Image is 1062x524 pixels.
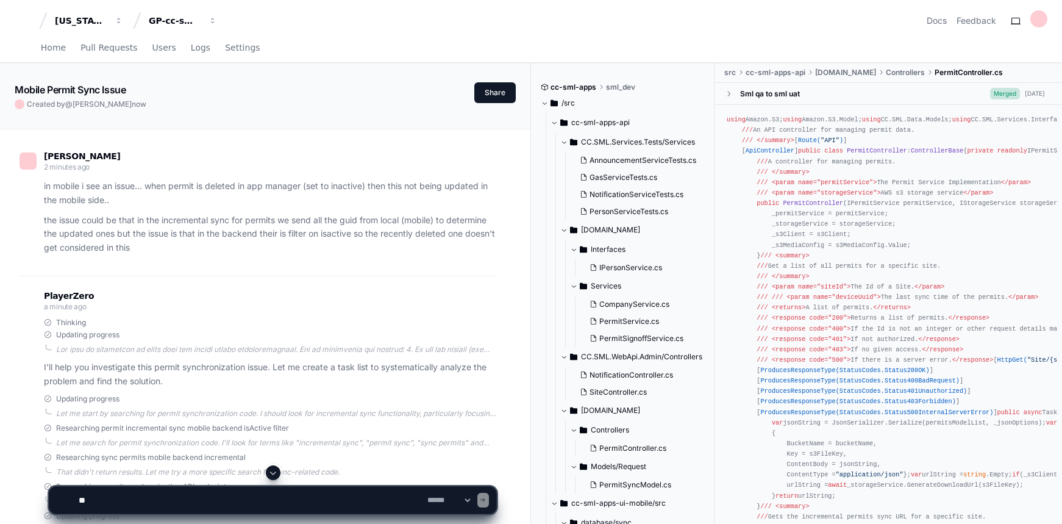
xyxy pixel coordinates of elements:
[798,137,843,144] span: Route( )
[580,242,587,257] svg: Directory
[757,293,768,301] span: ///
[575,169,698,186] button: GasServiceTests.cs
[757,179,768,186] span: ///
[575,186,698,203] button: NotificationServiceTests.cs
[570,403,577,418] svg: Directory
[570,135,577,149] svg: Directory
[149,15,201,27] div: GP-cc-sml-apps
[581,406,640,415] span: [DOMAIN_NAME]
[757,314,989,321] span: Returns a list of permits.
[772,273,810,280] span: </summary>
[760,367,929,374] span: ProducesResponseType(StatusCodes.Status200OK)
[225,44,260,51] span: Settings
[821,137,839,144] span: "API"
[570,350,577,364] svg: Directory
[757,304,911,311] span: A list of permits.
[590,173,657,182] span: GasServiceTests.cs
[585,313,698,330] button: PermitService.cs
[561,98,575,108] span: /src
[967,147,993,154] span: private
[591,425,629,435] span: Controllers
[757,346,768,353] span: ///
[963,189,993,196] span: </param>
[44,151,121,161] span: [PERSON_NAME]
[949,314,990,321] span: </response>
[599,443,666,453] span: PermitController.cs
[585,440,698,457] button: PermitController.cs
[44,292,94,300] span: PlayerZero
[1024,409,1042,416] span: async
[772,346,850,353] span: <response code="403">
[727,116,746,123] span: using
[570,420,705,440] button: Controllers
[56,423,289,433] span: Researching permit incremental sync mobile backend isActive filter
[757,336,768,343] span: ///
[56,409,496,418] div: Let me start by searching for permit synchronization code. I should look for incremental sync fun...
[990,88,1020,99] span: Merged
[560,115,568,130] svg: Directory
[599,334,683,343] span: PermitSignoffService.cs
[560,220,705,240] button: [DOMAIN_NAME]
[757,189,993,196] span: AWS s3 storage service
[772,283,850,290] span: <param name="siteId">
[599,263,662,273] span: IPersonService.cs
[575,152,698,169] button: AnnouncementServiceTests.cs
[847,147,907,154] span: PermitController
[742,126,914,134] span: An API controller for managing permit data.
[783,116,802,123] span: using
[50,10,128,32] button: [US_STATE] Pacific
[757,262,941,270] span: Get a list of all permits for a specific site.
[580,459,587,474] svg: Directory
[73,99,132,109] span: [PERSON_NAME]
[772,336,850,343] span: <response code="401">
[560,132,705,152] button: CC.SML.Services.Tests/Services
[757,137,794,144] span: </summary>
[581,225,640,235] span: [DOMAIN_NAME]
[957,15,996,27] button: Feedback
[997,409,1020,416] span: public
[191,44,210,51] span: Logs
[911,147,963,154] span: ControllerBase
[1008,293,1038,301] span: </param>
[757,283,768,290] span: ///
[757,346,963,353] span: If no given access.
[590,190,683,199] span: NotificationServiceTests.cs
[590,370,673,380] span: NotificationController.cs
[591,462,646,472] span: Models/Request
[581,352,702,362] span: CC.SML.WebApi.Admin/Controllers
[585,330,698,347] button: PermitSignoffService.cs
[757,168,768,176] span: ///
[815,68,876,77] span: [DOMAIN_NAME]
[551,96,558,110] svg: Directory
[570,457,705,476] button: Models/Request
[862,116,881,123] span: using
[824,147,843,154] span: class
[757,356,993,364] span: If there is a server error.
[590,387,647,397] span: SiteController.cs
[742,126,753,134] span: ///
[760,252,771,259] span: ///
[580,423,587,437] svg: Directory
[757,325,768,332] span: ///
[581,137,695,147] span: CC.SML.Services.Tests/Services
[599,317,659,326] span: PermitService.cs
[760,377,960,384] span: ProducesResponseType(StatusCodes.Status400BadRequest)
[144,10,222,32] button: GP-cc-sml-apps
[571,118,630,127] span: cc-sml-apps-api
[740,89,800,99] div: Sml qa to sml uat
[757,336,960,343] span: If not authorized.
[922,346,963,353] span: </response>
[56,394,119,404] span: Updating progress
[914,283,944,290] span: </param>
[541,93,705,113] button: /src
[918,336,960,343] span: </response>
[757,262,768,270] span: ///
[952,116,971,123] span: using
[152,34,176,62] a: Users
[41,34,66,62] a: Home
[474,82,516,103] button: Share
[56,438,496,448] div: Let me search for permit synchronization code. I'll look for terms like "incremental sync", "perm...
[575,384,698,401] button: SiteController.cs
[575,367,698,384] button: NotificationController.cs
[570,276,705,296] button: Services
